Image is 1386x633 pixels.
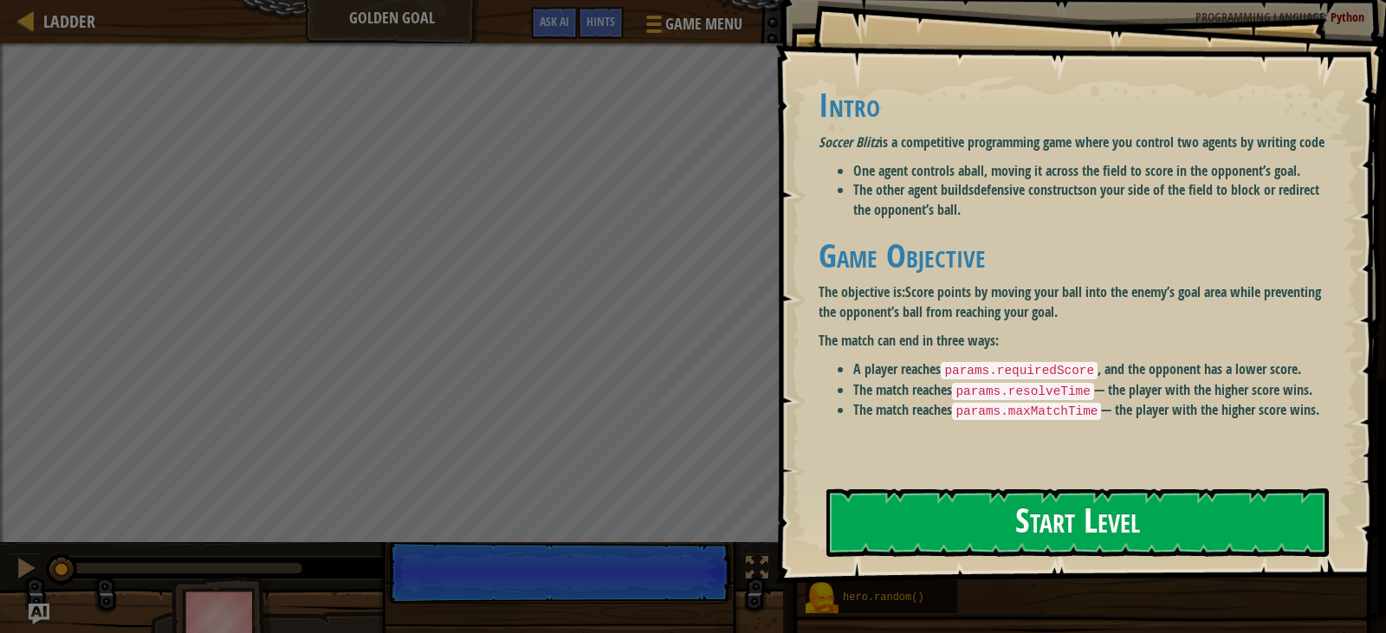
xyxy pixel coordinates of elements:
[586,13,615,29] span: Hints
[853,400,1338,421] li: The match reaches — the player with the higher score wins.
[531,7,578,39] button: Ask AI
[740,552,774,588] button: Toggle fullscreen
[632,7,753,48] button: Game Menu
[941,362,1098,379] code: params.requiredScore
[952,383,1093,400] code: params.resolveTime
[819,237,1338,274] h1: Game Objective
[853,359,1338,380] li: A player reaches , and the opponent has a lower score.
[952,403,1101,420] code: params.maxMatchTime
[853,180,1338,220] li: The other agent builds on your side of the field to block or redirect the opponent’s ball.
[819,132,1338,152] p: is a competitive programming game where you control two agents by writing code:
[826,488,1329,557] button: Start Level
[819,87,1338,123] h1: Intro
[540,13,569,29] span: Ask AI
[853,161,1338,181] li: One agent controls a , moving it across the field to score in the opponent’s goal.
[43,10,95,33] span: Ladder
[964,161,984,180] strong: ball
[819,282,1338,322] p: The objective is:
[853,380,1338,401] li: The match reaches — the player with the higher score wins.
[819,132,879,152] em: Soccer Blitz
[819,331,1338,351] p: The match can end in three ways:
[29,604,49,624] button: Ask AI
[806,582,839,615] img: portrait.png
[665,13,742,36] span: Game Menu
[9,552,43,588] button: Ctrl + P: Pause
[35,10,95,33] a: Ladder
[819,282,1321,321] strong: Score points by moving your ball into the enemy’s goal area while preventing the opponent’s ball ...
[974,180,1083,199] strong: defensive constructs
